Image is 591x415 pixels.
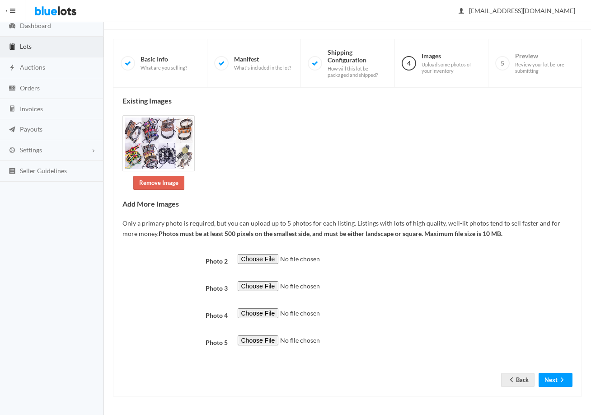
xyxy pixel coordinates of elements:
[457,7,466,16] ion-icon: person
[402,56,416,71] span: 4
[558,376,567,385] ion-icon: arrow forward
[20,22,51,29] span: Dashboard
[515,61,574,74] span: Review your lot before submitting
[234,55,291,71] span: Manifest
[8,126,17,134] ion-icon: paper plane
[234,65,291,71] span: What's included in the lot?
[159,230,502,237] b: Photos must be at least 500 pixels on the smallest side, and must be either landscape or square. ...
[8,43,17,52] ion-icon: clipboard
[141,65,187,71] span: What are you selling?
[8,64,17,72] ion-icon: flash
[8,146,17,155] ion-icon: cog
[117,308,233,321] label: Photo 4
[8,105,17,113] ion-icon: calculator
[122,200,572,208] h4: Add More Images
[20,105,43,113] span: Invoices
[117,335,233,348] label: Photo 5
[8,167,17,176] ion-icon: list box
[422,61,481,74] span: Upload some photos of your inventory
[117,281,233,294] label: Photo 3
[507,376,516,385] ion-icon: arrow back
[122,115,195,171] img: d7d7575d-f338-4600-b112-92596e2eee4b-1747235114.png
[141,55,187,71] span: Basic Info
[20,146,42,154] span: Settings
[515,52,574,74] span: Preview
[20,125,42,133] span: Payouts
[122,218,572,239] p: Only a primary photo is required, but you can upload up to 5 photos for each listing. Listings wi...
[20,63,45,71] span: Auctions
[328,66,387,78] span: How will this lot be packaged and shipped?
[495,56,510,71] span: 5
[20,42,32,50] span: Lots
[20,84,40,92] span: Orders
[8,22,17,31] ion-icon: speedometer
[539,373,572,387] button: Nextarrow forward
[328,48,387,78] span: Shipping Configuration
[501,373,535,387] a: arrow backBack
[133,176,184,190] a: Remove Image
[117,254,233,267] label: Photo 2
[459,7,575,14] span: [EMAIL_ADDRESS][DOMAIN_NAME]
[20,167,67,174] span: Seller Guidelines
[8,85,17,93] ion-icon: cash
[122,97,572,105] h4: Existing Images
[422,52,481,74] span: Images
